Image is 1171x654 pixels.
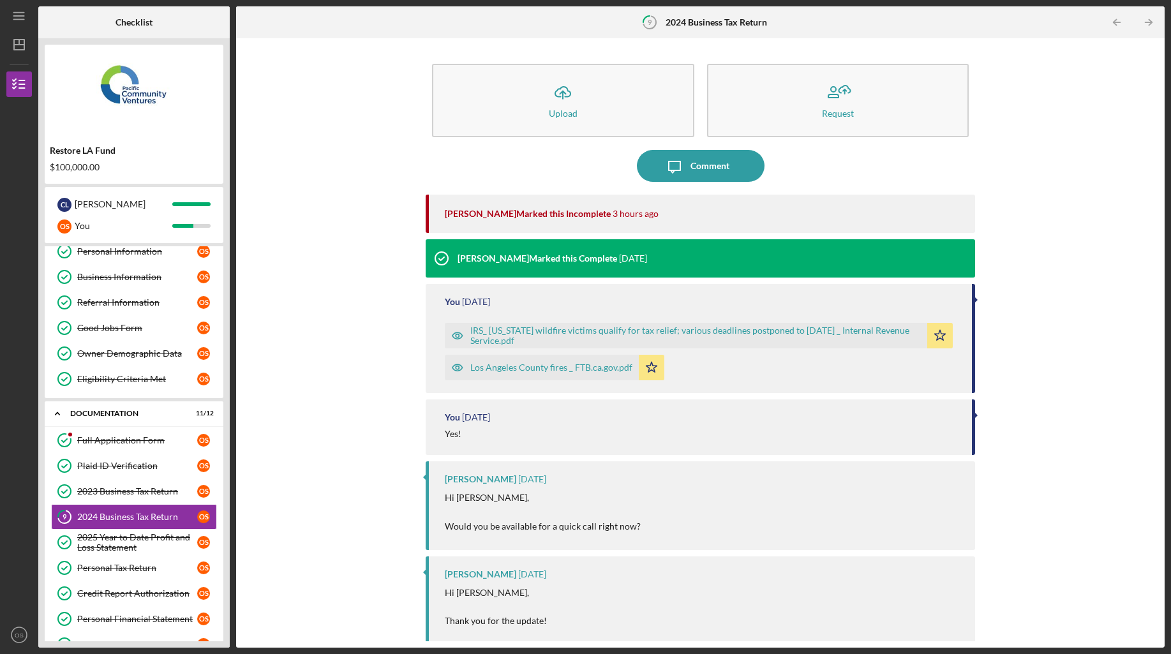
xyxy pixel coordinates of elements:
time: 2025-09-30 23:53 [518,474,546,484]
div: Documentation [70,410,182,417]
div: Good Jobs Form [77,323,197,333]
time: 2025-10-02 21:44 [619,253,647,264]
div: Balance Sheet [77,639,197,650]
text: OS [15,632,24,639]
a: Plaid ID VerificationOS [51,453,217,479]
img: Product logo [45,51,223,128]
a: Good Jobs FormOS [51,315,217,341]
a: 2025 Year to Date Profit and Loss StatementOS [51,530,217,555]
button: Comment [637,150,765,182]
button: Upload [432,64,694,137]
div: [PERSON_NAME] [445,569,516,579]
div: Request [822,108,854,118]
div: Restore LA Fund [50,145,218,156]
div: O S [197,510,210,523]
div: You [445,412,460,422]
div: Owner Demographic Data [77,348,197,359]
div: O S [197,459,210,472]
a: 2023 Business Tax ReturnOS [51,479,217,504]
time: 2025-09-30 23:50 [518,569,546,579]
div: IRS_ [US_STATE] wildfire victims qualify for tax relief; various deadlines postponed to [DATE] _ ... [470,325,921,346]
div: Credit Report Authorization [77,588,197,598]
div: $100,000.00 [50,162,218,172]
div: C L [57,198,71,212]
div: O S [197,434,210,447]
a: Business InformationOS [51,264,217,290]
div: O S [197,613,210,625]
div: 11 / 12 [191,410,214,417]
div: O S [197,245,210,258]
p: Hi [PERSON_NAME], Would you be available for a quick call right now? [445,491,641,533]
a: Referral InformationOS [51,290,217,315]
div: Personal Information [77,246,197,256]
div: 2024 Business Tax Return [77,512,197,522]
div: O S [197,271,210,283]
div: O S [197,373,210,385]
tspan: 9 [63,513,67,521]
div: Referral Information [77,297,197,308]
a: Personal Tax ReturnOS [51,555,217,581]
a: Full Application FormOS [51,427,217,453]
div: You [75,215,172,237]
div: O S [197,347,210,360]
div: O S [197,296,210,309]
a: Personal InformationOS [51,239,217,264]
button: Los Angeles County fires _ FTB.ca.gov.pdf [445,355,664,380]
button: Request [707,64,969,137]
div: Personal Financial Statement [77,614,197,624]
div: [PERSON_NAME] [445,474,516,484]
a: Eligibility Criteria MetOS [51,366,217,392]
div: Los Angeles County fires _ FTB.ca.gov.pdf [470,362,632,373]
div: [PERSON_NAME] Marked this Complete [458,253,617,264]
button: IRS_ [US_STATE] wildfire victims qualify for tax relief; various deadlines postponed to [DATE] _ ... [445,323,953,348]
a: Credit Report AuthorizationOS [51,581,217,606]
b: Checklist [116,17,153,27]
div: O S [197,638,210,651]
div: O S [197,587,210,600]
div: Upload [549,108,578,118]
div: You [445,297,460,307]
div: Eligibility Criteria Met [77,374,197,384]
div: O S [197,536,210,549]
div: Plaid ID Verification [77,461,197,471]
div: Yes! [445,429,461,439]
div: Full Application Form [77,435,197,445]
div: Personal Tax Return [77,563,197,573]
b: 2024 Business Tax Return [666,17,767,27]
a: 92024 Business Tax ReturnOS [51,504,217,530]
div: O S [197,485,210,498]
a: Owner Demographic DataOS [51,341,217,366]
button: OS [6,622,32,648]
div: Business Information [77,272,197,282]
div: [PERSON_NAME] [75,193,172,215]
a: Personal Financial StatementOS [51,606,217,632]
div: 2025 Year to Date Profit and Loss Statement [77,532,197,553]
div: 2023 Business Tax Return [77,486,197,496]
div: O S [197,322,210,334]
tspan: 9 [648,18,652,26]
div: [PERSON_NAME] Marked this Incomplete [445,209,611,219]
div: O S [197,561,210,574]
div: Comment [690,150,729,182]
time: 2025-10-01 00:06 [462,297,490,307]
time: 2025-09-30 23:59 [462,412,490,422]
time: 2025-10-09 15:58 [613,209,659,219]
div: O S [57,219,71,234]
